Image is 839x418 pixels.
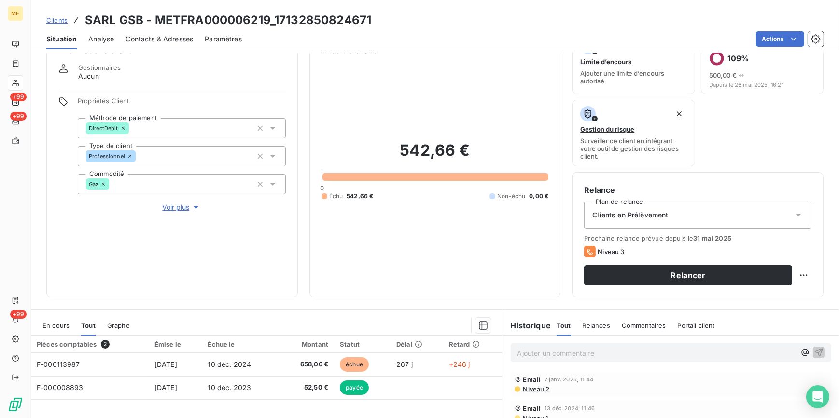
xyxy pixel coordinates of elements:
span: 13 déc. 2024, 11:46 [545,405,595,411]
span: Échu [329,192,343,201]
div: Pièces comptables [37,340,143,349]
span: En cours [42,322,70,329]
span: 2 [101,340,110,349]
span: Graphe [107,322,130,329]
span: Niveau 2 [522,385,550,393]
span: [DATE] [154,383,177,391]
span: Niveau 3 [598,248,624,256]
span: 10 déc. 2023 [208,383,251,391]
span: 542,66 € [347,192,373,201]
span: Ajouter une limite d’encours autorisé [580,69,686,85]
span: +99 [10,93,27,101]
span: Professionnel [89,153,125,159]
div: Échue le [208,340,273,348]
div: Open Intercom Messenger [806,385,829,408]
h2: 542,66 € [322,141,549,170]
div: Délai [396,340,437,348]
span: Limite d’encours [580,58,631,66]
span: 267 j [396,360,413,368]
span: 500,00 € [709,71,737,79]
input: Ajouter une valeur [109,180,117,189]
span: Email [523,376,541,383]
span: 0,00 € [529,192,548,201]
div: Émise le [154,340,196,348]
span: Surveiller ce client en intégrant votre outil de gestion des risques client. [580,137,686,160]
button: Limite d’encoursAjouter une limite d’encours autorisé [572,32,695,94]
a: Clients [46,15,68,25]
span: Clients [46,16,68,24]
h6: Historique [503,320,551,331]
input: Ajouter une valeur [129,124,137,133]
span: Depuis le 26 mai 2025, 16:21 [709,82,815,88]
span: F-000008893 [37,383,84,391]
span: Tout [81,322,96,329]
div: ME [8,6,23,21]
h6: Relance [584,184,811,196]
button: Voir plus [78,202,286,213]
span: Tout [557,322,571,329]
div: Statut [340,340,385,348]
span: échue [340,357,369,372]
div: Retard [449,340,497,348]
span: Situation [46,34,77,44]
span: 658,06 € [284,360,328,369]
button: Gestion du risqueSurveiller ce client en intégrant votre outil de gestion des risques client. [572,100,695,166]
span: Gestionnaires [78,64,121,71]
span: Clients en Prélèvement [592,210,668,220]
h6: 109 % [727,54,749,63]
span: 31 mai 2025 [693,234,731,242]
h3: SARL GSB - METFRA000006219_17132850824671 [85,12,371,29]
span: 0 [320,184,324,192]
span: Portail client [678,322,715,329]
span: DirectDebit [89,125,118,131]
span: 52,50 € [284,383,328,392]
span: [DATE] [154,360,177,368]
span: 7 janv. 2025, 11:44 [545,377,593,382]
button: Actions [756,31,804,47]
span: Gestion du risque [580,125,634,133]
span: Gaz [89,181,98,187]
span: Commentaires [622,322,666,329]
span: payée [340,380,369,395]
span: Relances [583,322,610,329]
span: Propriétés Client [78,97,286,110]
div: Montant [284,340,328,348]
a: +99 [8,94,23,110]
span: Contacts & Adresses [126,34,193,44]
input: Ajouter une valeur [136,152,143,161]
span: +99 [10,112,27,121]
span: Paramètres [205,34,242,44]
span: 10 déc. 2024 [208,360,251,368]
span: Aucun [78,71,99,81]
span: Email [523,405,541,412]
span: Prochaine relance prévue depuis le [584,234,811,242]
a: +99 [8,114,23,129]
span: Non-échu [497,192,525,201]
button: Relancer [584,265,792,285]
span: +246 j [449,360,470,368]
span: F-000113987 [37,360,80,368]
span: Voir plus [162,202,201,212]
span: Analyse [88,34,114,44]
span: +99 [10,310,27,319]
img: Logo LeanPay [8,397,23,412]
